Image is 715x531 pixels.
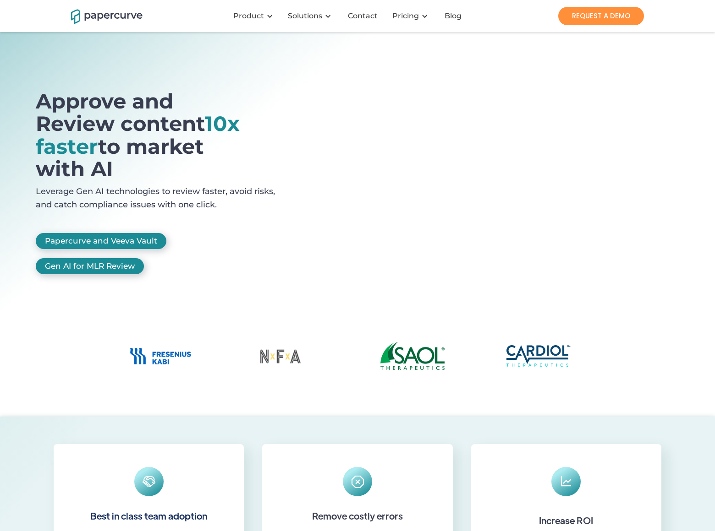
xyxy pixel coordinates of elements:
div: Contact [348,11,378,21]
a: Gen AI for MLR Review [36,258,144,274]
a: Contact [341,11,387,21]
a: Blog [437,11,471,21]
img: Cardiol Therapeutics Logo [506,345,571,367]
div: Product [228,2,282,30]
h2: Best in class team adoption [90,508,207,524]
a: Pricing [392,11,419,21]
div: Product [233,11,264,21]
img: Eliminate costly errors, confusion, and manual processes from the content lifecycle [343,467,372,496]
div: Blog [445,11,462,21]
img: Fresenius Kabi Logo [128,347,192,366]
h4: Increase ROI [539,508,593,529]
a: home [71,8,131,24]
span: 10x faster [36,111,240,159]
img: Saol Therapeutics Logo [380,342,445,369]
h1: Approve and Review content to market with AI [36,90,287,180]
a: Papercurve and Veeva Vault [36,233,166,249]
div: Solutions [282,2,341,30]
div: Pricing [387,2,437,30]
img: Designed to be intuitive and effortless, Papercurve is an easy to use and versatile platform [134,467,164,496]
div: Solutions [288,11,322,21]
h3: Remove costly errors [312,508,403,524]
a: REQUEST A DEMO [558,7,644,25]
img: Eliminate costly errors, confusion, and manual processes from the content lifecycle [551,467,581,496]
a: open lightbox [36,90,287,233]
img: No Fixed Address Logo [254,341,306,371]
p: Leverage Gen AI technologies to review faster, avoid risks, and catch compliance issues with one ... [36,185,287,216]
